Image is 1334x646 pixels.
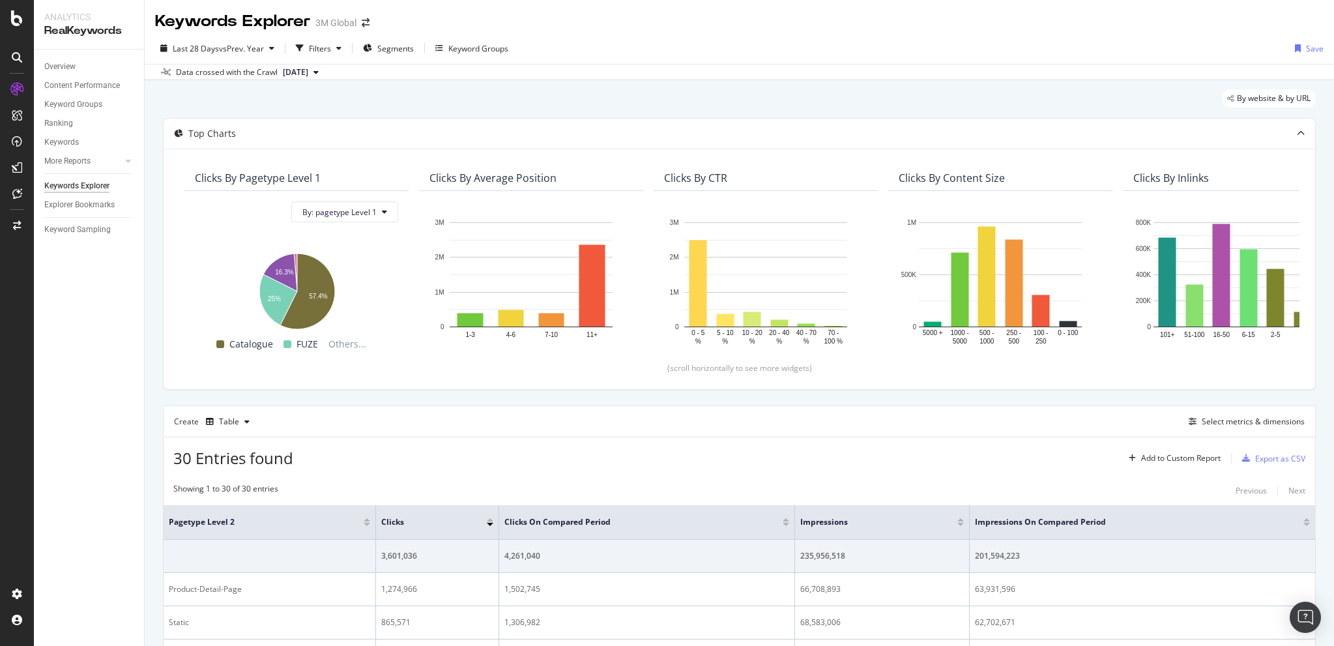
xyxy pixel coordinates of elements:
[315,16,356,29] div: 3M Global
[953,338,968,345] text: 5000
[664,216,867,347] svg: A chart.
[381,550,494,562] div: 3,601,036
[975,617,1310,628] div: 62,702,671
[670,219,679,226] text: 3M
[899,171,1005,184] div: Clicks By Content Size
[302,207,377,218] span: By: pagetype Level 1
[1136,271,1152,278] text: 400K
[1136,245,1152,252] text: 600K
[1242,331,1255,338] text: 6-15
[828,329,839,336] text: 70 -
[435,219,444,226] text: 3M
[195,171,321,184] div: Clicks By pagetype Level 1
[1255,453,1305,464] div: Export as CSV
[800,516,938,528] span: Impressions
[219,43,264,54] span: vs Prev. Year
[1290,38,1324,59] button: Save
[44,60,135,74] a: Overview
[44,23,134,38] div: RealKeywords
[44,198,135,212] a: Explorer Bookmarks
[1271,331,1281,338] text: 2-5
[448,43,508,54] div: Keyword Groups
[824,338,843,345] text: 100 %
[776,338,782,345] text: %
[44,98,102,111] div: Keyword Groups
[769,329,790,336] text: 20 - 40
[268,296,281,303] text: 25%
[800,617,964,628] div: 68,583,006
[1008,338,1019,345] text: 500
[435,254,444,261] text: 2M
[430,38,514,59] button: Keyword Groups
[1237,448,1305,469] button: Export as CSV
[44,179,135,193] a: Keywords Explorer
[800,550,964,562] div: 235,956,518
[278,65,324,80] button: [DATE]
[899,216,1102,347] svg: A chart.
[951,329,969,336] text: 1000 -
[169,617,370,628] div: Static
[44,179,109,193] div: Keywords Explorer
[44,223,111,237] div: Keyword Sampling
[1136,297,1152,304] text: 200K
[44,136,79,149] div: Keywords
[195,247,398,331] div: A chart.
[1036,338,1047,345] text: 250
[1034,329,1049,336] text: 100 -
[323,336,371,352] span: Others...
[155,10,310,33] div: Keywords Explorer
[1124,448,1221,469] button: Add to Custom Report
[979,329,994,336] text: 500 -
[219,418,239,426] div: Table
[901,271,917,278] text: 500K
[1184,331,1205,338] text: 51-100
[44,136,135,149] a: Keywords
[44,60,76,74] div: Overview
[587,331,598,338] text: 11+
[44,98,135,111] a: Keyword Groups
[44,117,135,130] a: Ranking
[504,550,789,562] div: 4,261,040
[912,323,916,330] text: 0
[1160,331,1175,338] text: 101+
[44,154,91,168] div: More Reports
[1133,171,1209,184] div: Clicks By Inlinks
[1136,219,1152,226] text: 800K
[504,583,789,595] div: 1,502,745
[381,516,468,528] span: Clicks
[804,338,809,345] text: %
[441,323,444,330] text: 0
[545,331,558,338] text: 7-10
[44,223,135,237] a: Keyword Sampling
[435,289,444,296] text: 1M
[358,38,419,59] button: Segments
[907,219,916,226] text: 1M
[1290,602,1321,633] div: Open Intercom Messenger
[429,171,557,184] div: Clicks By Average Position
[309,43,331,54] div: Filters
[1058,329,1079,336] text: 0 - 100
[291,201,398,222] button: By: pagetype Level 1
[1147,323,1151,330] text: 0
[749,338,755,345] text: %
[44,198,115,212] div: Explorer Bookmarks
[975,550,1310,562] div: 201,594,223
[670,254,679,261] text: 2M
[717,329,734,336] text: 5 - 10
[1288,483,1305,499] button: Next
[377,43,414,54] span: Segments
[722,338,728,345] text: %
[1213,331,1230,338] text: 16-50
[1006,329,1021,336] text: 250 -
[429,216,633,347] svg: A chart.
[504,617,789,628] div: 1,306,982
[695,338,701,345] text: %
[229,336,273,352] span: Catalogue
[1202,416,1305,427] div: Select metrics & dimensions
[923,329,943,336] text: 5000 +
[1141,454,1221,462] div: Add to Custom Report
[44,154,122,168] a: More Reports
[504,516,763,528] span: Clicks On Compared Period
